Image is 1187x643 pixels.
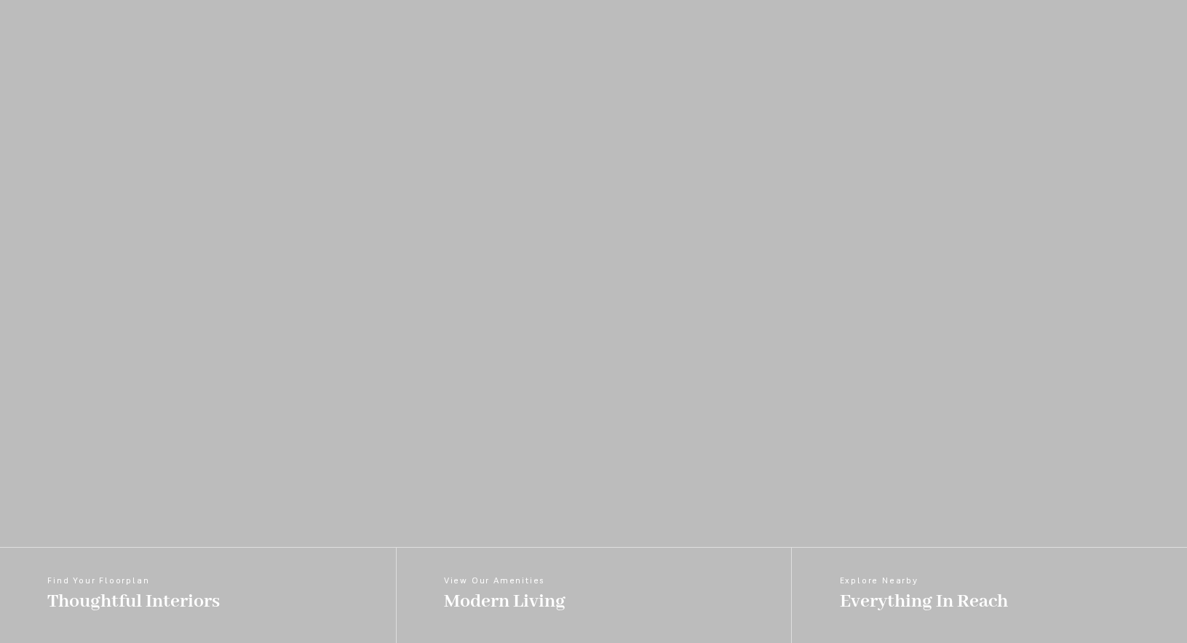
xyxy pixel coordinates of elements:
span: Find Your Floorplan [47,577,220,586]
span: Thoughtful Interiors [47,589,220,614]
span: Explore Nearby [840,577,1008,586]
span: Everything In Reach [840,589,1008,614]
span: View Our Amenities [444,577,565,586]
a: View Our Amenities [396,548,792,643]
a: Explore Nearby [791,548,1187,643]
span: Modern Living [444,589,565,614]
